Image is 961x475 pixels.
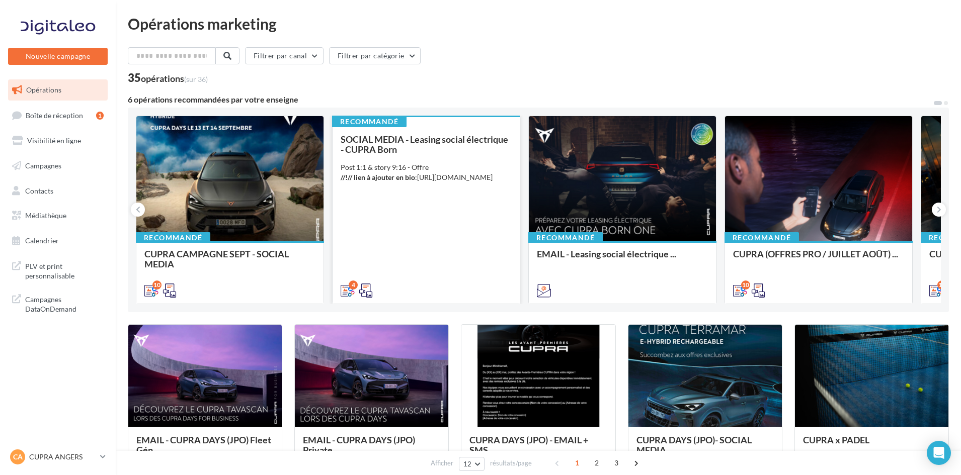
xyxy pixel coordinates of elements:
span: 12 [463,460,472,468]
div: Recommandé [136,232,210,243]
div: Recommandé [725,232,799,243]
span: CUPRA x PADEL [803,434,869,445]
div: 4 [349,280,358,290]
p: CUPRA ANGERS [29,452,96,462]
a: Médiathèque [6,205,110,226]
span: CUPRA (OFFRES PRO / JUILLET AOÛT) ... [733,248,898,259]
div: 10 [741,280,750,290]
span: Contacts [25,186,53,195]
span: PLV et print personnalisable [25,259,104,281]
div: 1 [96,112,104,120]
span: (sur 36) [184,75,208,83]
a: Visibilité en ligne [6,130,110,151]
div: 35 [128,72,208,83]
div: Recommandé [332,116,407,127]
div: Open Intercom Messenger [927,441,951,465]
span: Opérations [26,85,61,94]
button: 12 [459,457,485,471]
div: 11 [937,280,946,290]
span: CUPRA DAYS (JPO)- SOCIAL MEDIA [636,434,752,455]
span: CUPRA DAYS (JPO) - EMAIL + SMS [469,434,588,455]
a: PLV et print personnalisable [6,255,110,285]
span: EMAIL - CUPRA DAYS (JPO) Fleet Gén... [136,434,271,455]
div: Post 1:1 & story 9:16 - Offre : [341,162,512,182]
a: Campagnes [6,155,110,176]
div: opérations [141,74,208,83]
a: Opérations [6,79,110,101]
span: Boîte de réception [26,111,83,119]
span: CUPRA CAMPAGNE SEPT - SOCIAL MEDIA [144,248,289,269]
a: Calendrier [6,230,110,251]
span: résultats/page [490,458,532,468]
span: EMAIL - CUPRA DAYS (JPO) Private ... [303,434,415,455]
span: 3 [608,455,624,471]
span: EMAIL - Leasing social électrique ... [537,248,676,259]
span: Campagnes DataOnDemand [25,293,104,314]
div: Opérations marketing [128,16,949,31]
a: Boîte de réception1 [6,105,110,126]
div: Recommandé [528,232,603,243]
span: Visibilité en ligne [27,136,81,145]
span: CA [13,452,23,462]
span: Afficher [431,458,453,468]
a: Campagnes DataOnDemand [6,289,110,318]
span: 1 [569,455,585,471]
span: Médiathèque [25,211,66,220]
div: 6 opérations recommandées par votre enseigne [128,96,933,104]
a: [URL][DOMAIN_NAME] [417,173,493,181]
span: Campagnes [25,161,61,170]
strong: //!// lien à ajouter en bio [341,173,415,181]
div: 10 [152,280,162,290]
button: Filtrer par canal [245,47,324,64]
a: CA CUPRA ANGERS [8,447,108,466]
a: Contacts [6,180,110,202]
button: Filtrer par catégorie [329,47,421,64]
span: Calendrier [25,236,59,245]
span: SOCIAL MEDIA - Leasing social électrique - CUPRA Born [341,134,508,155]
button: Nouvelle campagne [8,48,108,65]
span: 2 [589,455,605,471]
